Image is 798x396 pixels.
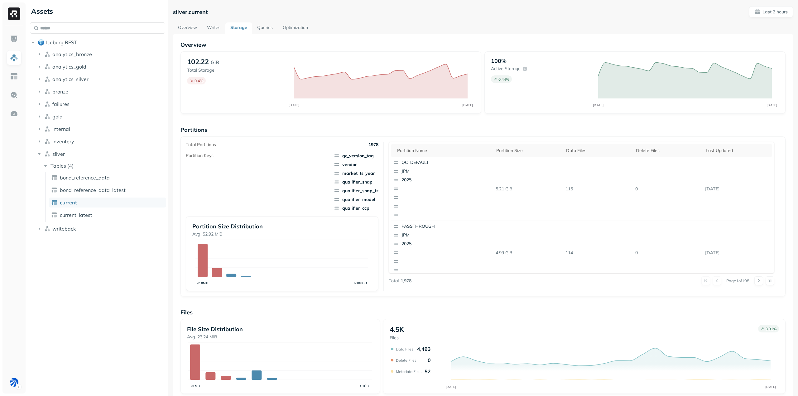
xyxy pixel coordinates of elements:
[180,126,786,133] p: Partitions
[60,187,126,193] span: bond_reference_data_latest
[36,224,166,234] button: writeback
[36,62,166,72] button: analytics_gold
[36,124,166,134] button: internal
[428,357,431,363] p: 0
[706,147,769,154] div: Last updated
[593,103,603,107] tspan: [DATE]
[36,136,166,146] button: inventory
[52,51,92,57] span: analytics_bronze
[36,49,166,59] button: analytics_bronze
[44,226,50,232] img: namespace
[52,113,63,120] span: gold
[493,247,563,258] p: 4.99 GiB
[401,223,462,230] p: PASSTHROUGH
[173,8,208,16] p: silver.current
[52,126,70,132] span: internal
[10,378,18,387] img: BAM
[762,9,788,15] p: Last 2 hours
[192,231,372,237] p: Avg. 52.92 MiB
[49,173,166,183] a: bond_reference_data
[173,22,202,34] a: Overview
[425,368,431,375] p: 52
[195,79,203,83] p: 0.4 %
[44,76,50,82] img: namespace
[491,66,521,72] p: Active storage
[636,147,699,154] div: Delete Files
[462,103,473,107] tspan: [DATE]
[51,174,57,181] img: table
[633,184,703,194] p: 0
[566,147,630,154] div: Data Files
[334,188,378,194] span: qualifier_snap_tz
[36,112,166,122] button: gold
[401,232,462,238] p: JPM
[51,199,57,206] img: table
[334,205,378,211] span: qualifier_ccp
[187,67,288,73] p: Total Storage
[36,99,166,109] button: failures
[334,161,378,168] span: vendor
[417,346,431,352] p: 4,493
[60,212,92,218] span: current_latest
[60,199,77,206] span: current
[202,22,225,34] a: Writes
[766,327,776,331] p: 3.91 %
[44,101,50,107] img: namespace
[334,196,378,203] span: qualifier_model
[187,334,373,340] p: Avg. 23.24 MiB
[10,110,18,118] img: Optimization
[396,358,416,363] p: Delete Files
[726,278,749,284] p: Page 1 of 198
[10,72,18,80] img: Asset Explorer
[703,184,772,194] p: Oct 15, 2025
[703,247,772,258] p: Oct 15, 2025
[401,241,462,247] p: 2025
[401,177,462,183] p: 2025
[401,168,462,174] p: JPM
[334,179,378,185] span: qualifier_snap
[52,76,89,82] span: analytics_silver
[44,126,50,132] img: namespace
[67,163,74,169] p: ( 4 )
[52,64,86,70] span: analytics_gold
[50,163,66,169] span: Tables
[38,39,44,45] img: root
[563,184,633,194] p: 115
[445,385,456,389] tspan: [DATE]
[44,151,50,157] img: namespace
[49,210,166,220] a: current_latest
[49,185,166,195] a: bond_reference_data_latest
[354,281,367,285] tspan: >100GB
[186,153,214,159] p: Partition Keys
[52,226,76,232] span: writeback
[401,160,462,166] p: QC_DEFAULT
[180,41,786,48] p: Overview
[186,142,216,148] p: Total Partitions
[44,88,50,95] img: namespace
[334,170,378,176] span: market_ts_year
[187,326,373,333] p: File Size Distribution
[30,37,165,47] button: Iceberg REST
[30,6,165,16] div: Assets
[211,59,219,66] p: GiB
[52,151,65,157] span: silver
[389,278,399,284] p: Total
[396,369,421,374] p: Metadata Files
[60,174,110,181] span: bond_reference_data
[225,22,252,34] a: Storage
[52,88,68,95] span: bronze
[401,278,411,284] p: 1,978
[360,384,369,388] tspan: >1GB
[44,64,50,70] img: namespace
[498,77,509,82] p: 0.44 %
[51,212,57,218] img: table
[36,149,166,159] button: silver
[44,51,50,57] img: namespace
[289,103,300,107] tspan: [DATE]
[334,153,378,159] span: qc_version_tag
[190,384,200,388] tspan: <1MB
[765,385,776,389] tspan: [DATE]
[766,103,777,107] tspan: [DATE]
[36,87,166,97] button: bronze
[496,147,560,154] div: Partition size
